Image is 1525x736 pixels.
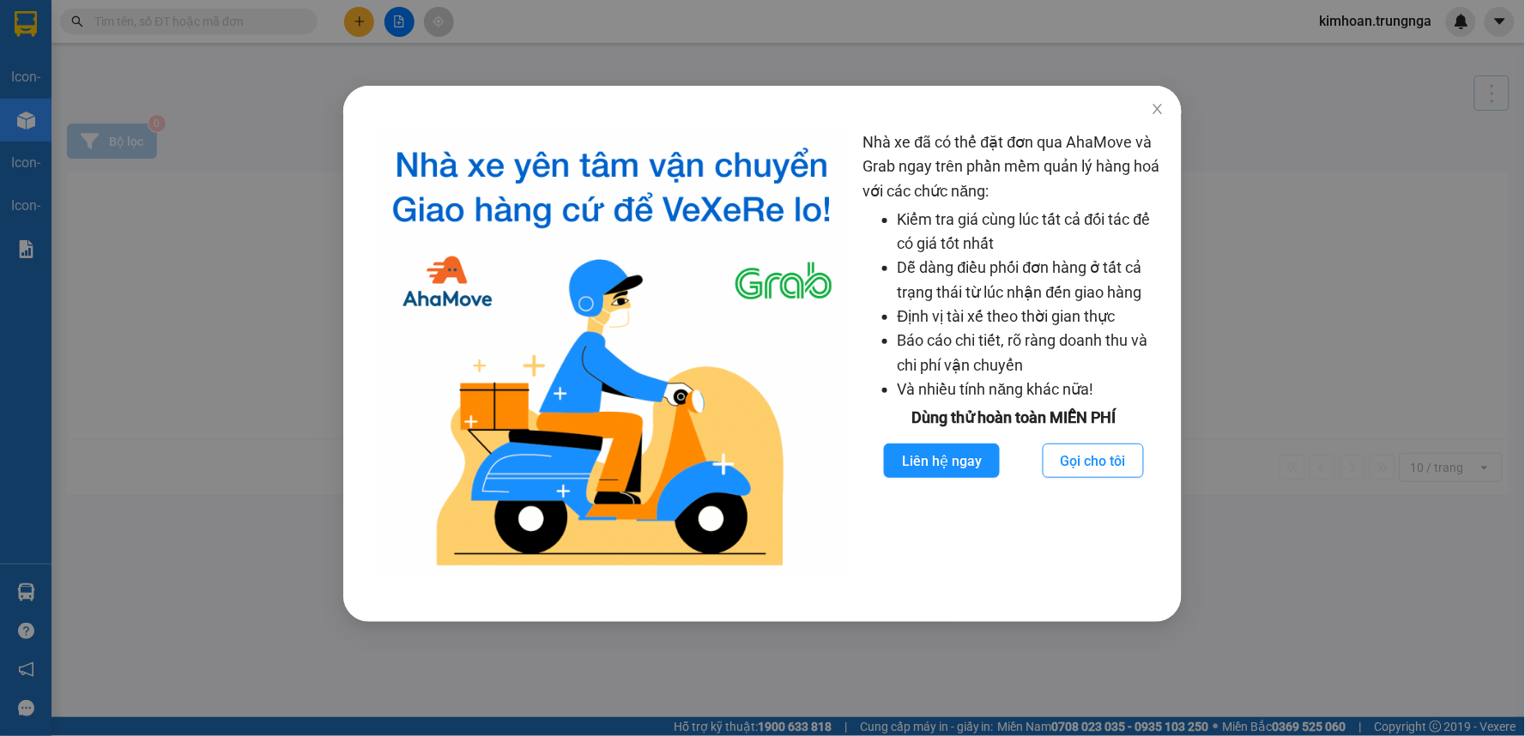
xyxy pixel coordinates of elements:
button: Gọi cho tôi [1043,443,1144,478]
button: Close [1134,86,1182,134]
div: Nhà xe đã có thể đặt đơn qua AhaMove và Grab ngay trên phần mềm quản lý hàng hoá với các chức năng: [863,130,1165,579]
div: Dùng thử hoàn toàn MIỄN PHÍ [863,406,1165,430]
span: Liên hệ ngay [902,450,982,472]
span: Gọi cho tôi [1061,450,1126,472]
li: Báo cáo chi tiết, rõ ràng doanh thu và chi phí vận chuyển [898,329,1165,377]
li: Và nhiều tính năng khác nữa! [898,377,1165,401]
li: Dễ dàng điều phối đơn hàng ở tất cả trạng thái từ lúc nhận đến giao hàng [898,256,1165,305]
li: Định vị tài xế theo thời gian thực [898,305,1165,329]
li: Kiểm tra giá cùng lúc tất cả đối tác để có giá tốt nhất [898,208,1165,256]
img: logo [374,130,850,579]
span: close [1151,102,1165,116]
button: Liên hệ ngay [884,443,1000,478]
